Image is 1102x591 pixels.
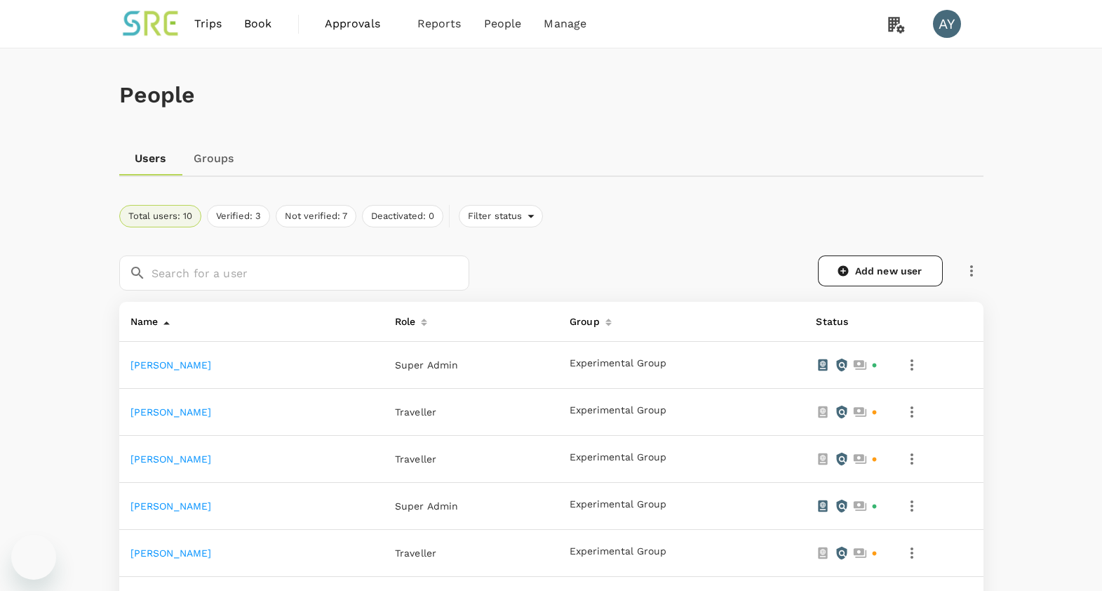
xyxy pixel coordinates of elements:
[395,359,459,371] span: Super Admin
[182,142,246,175] a: Groups
[417,15,462,32] span: Reports
[130,359,212,371] a: [PERSON_NAME]
[484,15,522,32] span: People
[244,15,272,32] span: Book
[564,307,600,330] div: Group
[276,205,356,227] button: Not verified: 7
[570,405,666,416] button: Experimental Group
[325,15,395,32] span: Approvals
[130,453,212,465] a: [PERSON_NAME]
[805,302,889,342] th: Status
[544,15,586,32] span: Manage
[11,535,56,580] iframe: Button to launch messaging window
[130,500,212,512] a: [PERSON_NAME]
[395,500,459,512] span: Super Admin
[194,15,222,32] span: Trips
[389,307,416,330] div: Role
[362,205,443,227] button: Deactivated: 0
[818,255,943,286] a: Add new user
[125,307,159,330] div: Name
[119,142,182,175] a: Users
[130,547,212,559] a: [PERSON_NAME]
[459,210,528,223] span: Filter status
[207,205,270,227] button: Verified: 3
[570,358,666,369] button: Experimental Group
[395,406,436,418] span: Traveller
[395,547,436,559] span: Traveller
[570,452,666,463] button: Experimental Group
[119,8,184,39] img: Synera Renewable Energy
[395,453,436,465] span: Traveller
[570,546,666,557] button: Experimental Group
[119,82,983,108] h1: People
[130,406,212,418] a: [PERSON_NAME]
[119,205,201,227] button: Total users: 10
[459,205,544,227] div: Filter status
[933,10,961,38] div: AY
[570,499,666,510] button: Experimental Group
[152,255,469,291] input: Search for a user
